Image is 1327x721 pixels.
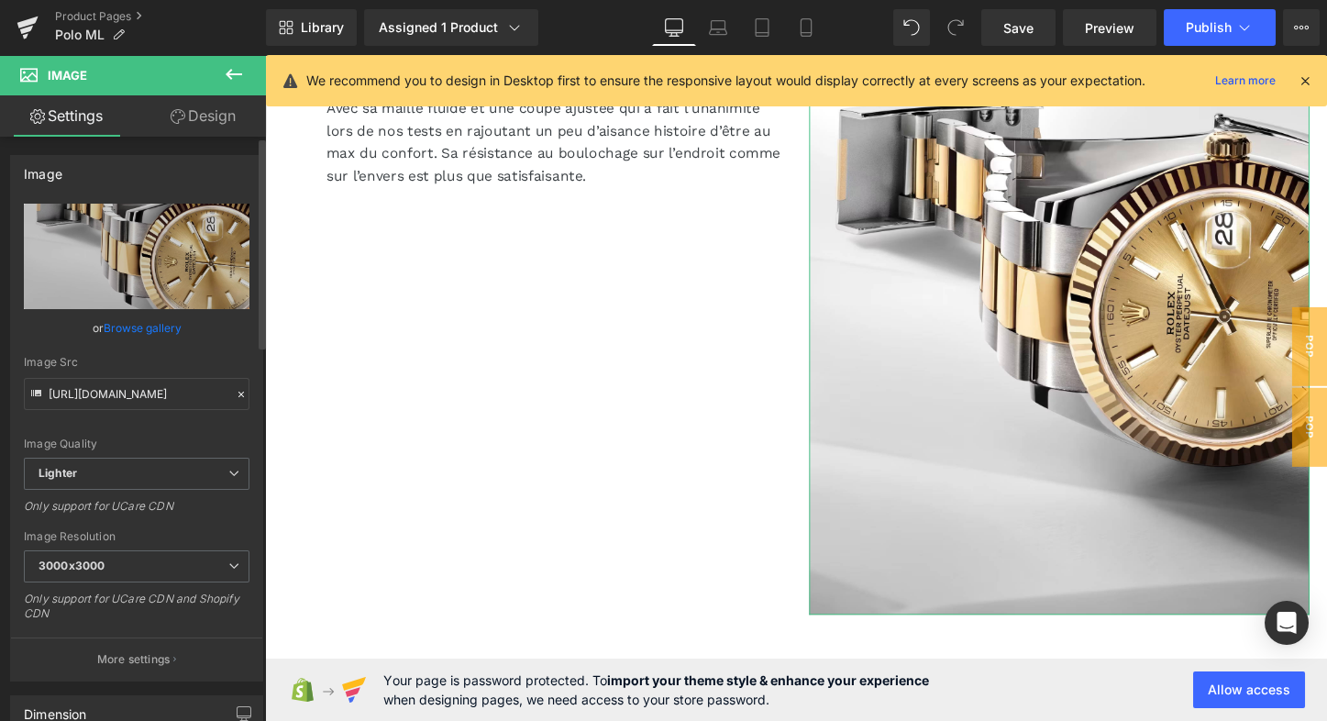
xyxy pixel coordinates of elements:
[607,672,929,688] strong: import your theme style & enhance your experience
[1186,20,1232,35] span: Publish
[55,28,105,42] span: Polo ML
[1085,18,1134,38] span: Preview
[39,559,105,572] b: 3000x3000
[97,651,171,668] p: More settings
[11,638,262,681] button: More settings
[1063,9,1156,46] a: Preview
[137,95,270,137] a: Design
[24,356,249,369] div: Image Src
[306,71,1145,91] p: We recommend you to design in Desktop first to ensure the responsive layout would display correct...
[1265,601,1309,645] div: Open Intercom Messenger
[24,318,249,338] div: or
[1164,9,1276,46] button: Publish
[24,378,249,410] input: Link
[696,9,740,46] a: Laptop
[301,19,344,36] span: Library
[104,312,182,344] a: Browse gallery
[24,438,249,450] div: Image Quality
[652,9,696,46] a: Desktop
[39,466,77,480] b: Lighter
[55,9,266,24] a: Product Pages
[893,9,930,46] button: Undo
[1283,9,1320,46] button: More
[784,9,828,46] a: Mobile
[1208,70,1283,92] a: Learn more
[24,499,249,526] div: Only support for UCare CDN
[383,671,929,709] span: Your page is password protected. To when designing pages, we need access to your store password.
[48,68,87,83] span: Image
[1193,671,1305,708] button: Allow access
[1003,18,1034,38] span: Save
[64,44,541,138] p: Avec sa maille fluide et une coupe ajustée qui a fait l'unanimité lors de nos tests en rajoutant ...
[24,530,249,543] div: Image Resolution
[740,9,784,46] a: Tablet
[379,18,524,37] div: Assigned 1 Product
[24,156,62,182] div: Image
[266,9,357,46] a: New Library
[937,9,974,46] button: Redo
[1036,348,1110,430] span: pop Livraison
[1073,263,1110,346] span: pop
[24,592,249,633] div: Only support for UCare CDN and Shopify CDN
